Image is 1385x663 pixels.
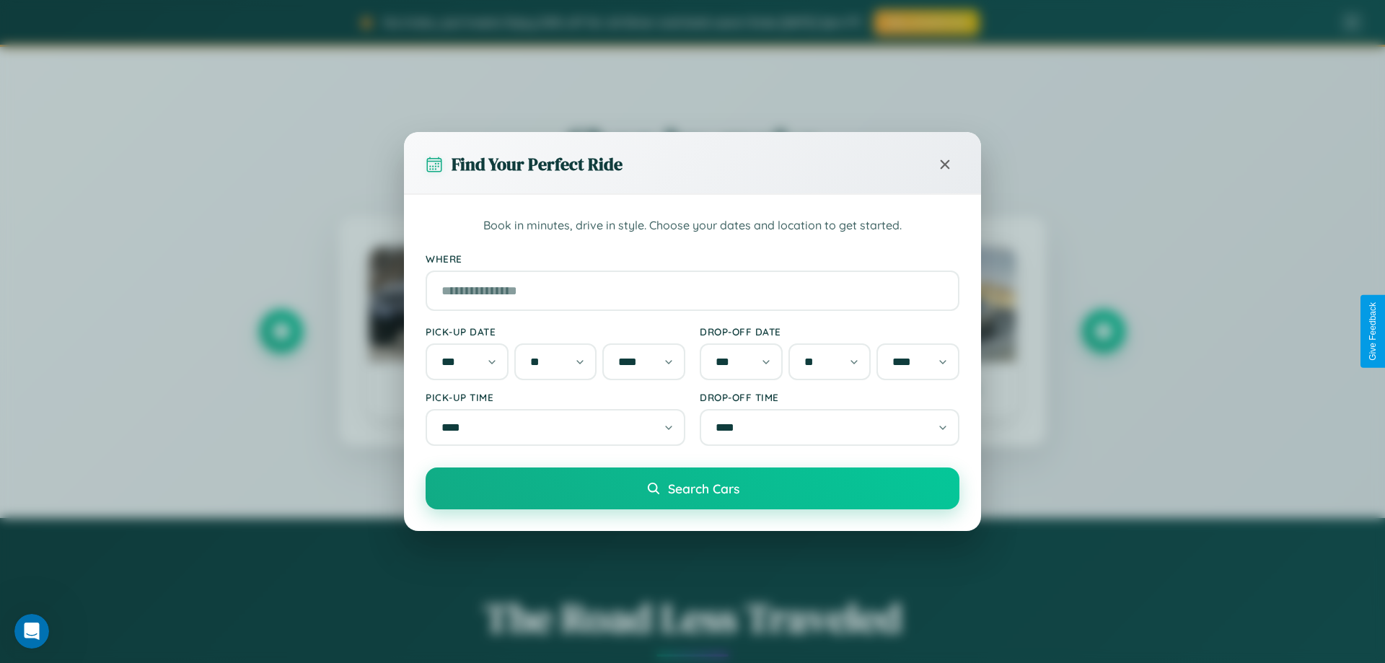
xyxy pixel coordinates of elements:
label: Where [426,253,959,265]
span: Search Cars [668,480,739,496]
label: Drop-off Date [700,325,959,338]
label: Pick-up Time [426,391,685,403]
p: Book in minutes, drive in style. Choose your dates and location to get started. [426,216,959,235]
h3: Find Your Perfect Ride [452,152,623,176]
label: Drop-off Time [700,391,959,403]
button: Search Cars [426,467,959,509]
label: Pick-up Date [426,325,685,338]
